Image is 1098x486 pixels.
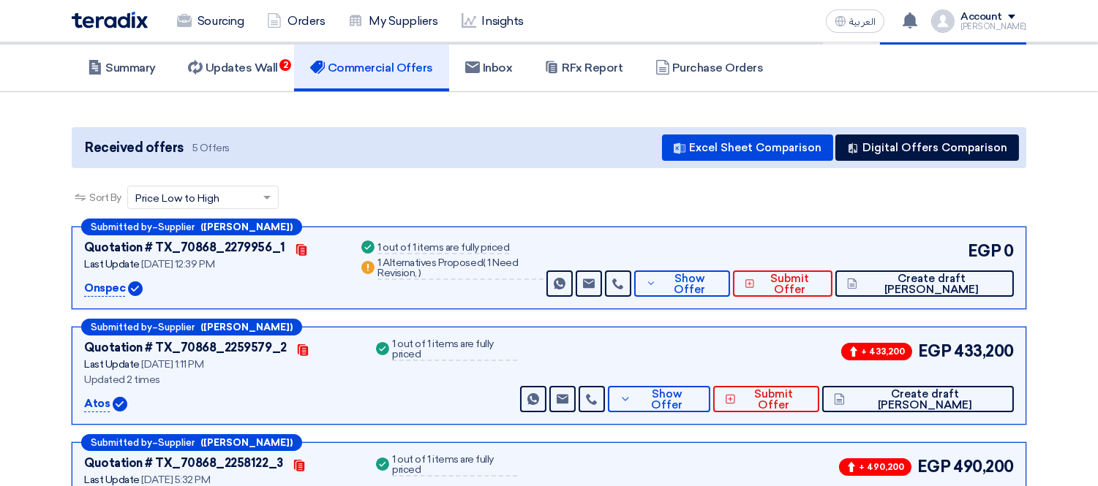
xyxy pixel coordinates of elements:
span: Show Offer [660,273,718,295]
a: Insights [450,5,535,37]
div: – [81,434,302,451]
span: [DATE] 1:11 PM [141,358,203,371]
a: RFx Report [528,45,639,91]
p: Onspec [84,280,125,297]
a: Sourcing [165,5,255,37]
h5: RFx Report [544,61,623,75]
h5: Summary [88,61,156,75]
button: Submit Offer [733,270,832,297]
div: 1 Alternatives Proposed [377,258,543,280]
span: [DATE] 5:32 PM [141,474,210,486]
span: 5 Offers [192,141,230,155]
span: Show Offer [635,389,699,411]
button: Create draft [PERSON_NAME] [822,386,1014,412]
span: ) [418,267,421,279]
div: Quotation # TX_70868_2279956_1 [84,239,285,257]
a: Summary [72,45,172,91]
span: Sort By [89,190,121,205]
a: Updates Wall2 [172,45,294,91]
button: Show Offer [634,270,731,297]
span: Submitted by [91,222,152,232]
h5: Inbox [465,61,513,75]
b: ([PERSON_NAME]) [200,438,293,447]
button: Submit Offer [713,386,819,412]
div: Account [960,11,1002,23]
span: EGP [918,339,952,363]
b: ([PERSON_NAME]) [200,222,293,232]
span: 433,200 [954,339,1014,363]
button: Create draft [PERSON_NAME] [835,270,1014,297]
span: [DATE] 12:39 PM [141,258,214,270]
p: Atos [84,395,110,413]
a: Purchase Orders [639,45,780,91]
span: + 490,200 [839,458,911,476]
span: Last Update [84,358,140,371]
span: ( [483,257,486,269]
h5: Commercial Offers [310,61,433,75]
span: العربية [849,17,876,27]
div: 1 out of 1 items are fully priced [392,339,516,361]
span: EGP [917,455,951,479]
img: profile_test.png [931,10,955,33]
h5: Purchase Orders [655,61,764,75]
span: 0 [1004,239,1014,263]
img: Verified Account [113,397,127,411]
div: [PERSON_NAME] [960,23,1026,31]
span: Submitted by [91,322,152,332]
span: Submit Offer [759,273,821,295]
div: – [81,319,302,335]
span: Price Low to High [135,191,219,206]
img: Teradix logo [72,12,148,29]
span: 1 Need Revision, [377,257,518,279]
span: 490,200 [953,455,1014,479]
button: Digital Offers Comparison [835,134,1019,161]
button: العربية [826,10,884,33]
span: Supplier [158,322,195,332]
div: 1 out of 1 items are fully priced [377,243,509,254]
a: Commercial Offers [294,45,449,91]
a: My Suppliers [336,5,449,37]
div: Quotation # TX_70868_2259579_2 [84,339,287,357]
span: Submit Offer [740,389,808,411]
img: Verified Account [128,281,143,296]
span: Supplier [158,222,195,232]
span: EGP [968,239,1001,263]
a: Inbox [449,45,529,91]
span: Create draft [PERSON_NAME] [861,273,1002,295]
div: – [81,219,302,235]
div: 1 out of 1 items are fully priced [392,455,516,476]
div: Quotation # TX_70868_2258122_3 [84,455,283,472]
span: Submitted by [91,438,152,447]
b: ([PERSON_NAME]) [200,322,293,332]
button: Show Offer [608,386,710,412]
span: + 433,200 [841,343,912,360]
div: Updated 2 times [84,372,356,387]
button: Excel Sheet Comparison [662,134,833,161]
span: Received offers [85,138,184,158]
span: Create draft [PERSON_NAME] [849,389,1002,411]
h5: Updates Wall [188,61,278,75]
a: Orders [255,5,336,37]
span: 2 [279,59,291,71]
span: Last Update [84,474,140,486]
span: Supplier [158,438,195,447]
span: Last Update [84,258,140,270]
